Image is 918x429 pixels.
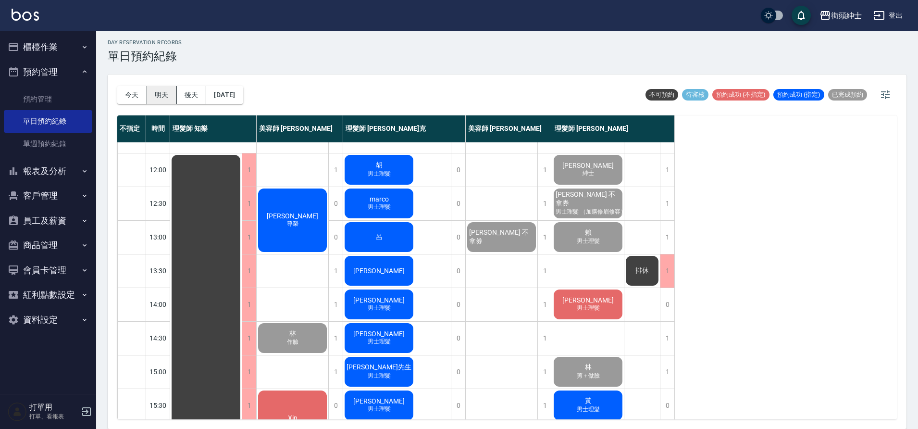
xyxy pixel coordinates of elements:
div: 1 [660,221,674,254]
div: 理髮師 [PERSON_NAME]克 [343,115,466,142]
span: 不可預約 [645,90,678,99]
div: 不指定 [117,115,146,142]
p: 打單、看報表 [29,412,78,421]
div: 1 [242,355,256,389]
span: 預約成功 (指定) [773,90,824,99]
span: 尊榮 [285,220,300,228]
span: [PERSON_NAME] [265,212,320,220]
span: 男士理髮 （加購修眉修容） [554,208,628,216]
div: 1 [537,187,552,220]
button: 櫃檯作業 [4,35,92,60]
div: 1 [537,221,552,254]
button: 客戶管理 [4,183,92,208]
h3: 單日預約紀錄 [108,50,182,63]
div: 0 [660,288,674,321]
div: 1 [537,288,552,321]
div: 1 [537,153,552,187]
div: 1 [660,187,674,220]
span: 男士理髮 [366,405,393,413]
div: 1 [328,254,343,288]
button: 預約管理 [4,60,92,85]
button: save [792,6,811,25]
div: 0 [451,288,465,321]
div: 12:30 [146,187,170,220]
button: 今天 [117,86,147,104]
img: Person [8,402,27,421]
span: [PERSON_NAME] 不拿券 [467,228,536,246]
div: 1 [328,355,343,389]
span: 黃 [583,397,594,405]
div: 美容師 [PERSON_NAME] [466,115,552,142]
div: 1 [242,221,256,254]
div: 1 [242,187,256,220]
span: [PERSON_NAME]先生 [345,363,413,372]
div: 1 [328,153,343,187]
div: 13:30 [146,254,170,288]
div: 12:00 [146,153,170,187]
div: 0 [451,389,465,422]
div: 0 [328,187,343,220]
button: 報表及分析 [4,159,92,184]
button: 登出 [869,7,906,25]
div: 1 [537,355,552,389]
span: [PERSON_NAME] [560,296,616,304]
span: [PERSON_NAME] [351,267,407,275]
span: [PERSON_NAME] [560,162,616,169]
span: 預約成功 (不指定) [712,90,769,99]
span: 作臉 [285,338,300,346]
button: 明天 [147,86,177,104]
a: 單週預約紀錄 [4,133,92,155]
span: 林 [287,329,298,338]
span: 男士理髮 [366,304,393,312]
span: Xin [286,414,299,422]
div: 1 [660,355,674,389]
div: 1 [242,322,256,355]
span: [PERSON_NAME] 不拿券 [554,190,622,208]
span: 呂 [374,233,385,241]
div: 0 [451,254,465,288]
button: [DATE] [206,86,243,104]
div: 1 [537,322,552,355]
div: 1 [328,322,343,355]
div: 1 [242,254,256,288]
span: 男士理髮 [575,405,602,414]
div: 1 [242,288,256,321]
div: 0 [451,355,465,389]
div: 1 [328,288,343,321]
div: 時間 [146,115,170,142]
div: 15:00 [146,355,170,389]
div: 0 [451,187,465,220]
button: 員工及薪資 [4,208,92,233]
div: 1 [660,322,674,355]
div: 1 [537,254,552,288]
span: [PERSON_NAME] [351,296,407,304]
div: 13:00 [146,220,170,254]
h5: 打單用 [29,403,78,412]
button: 資料設定 [4,307,92,332]
span: [PERSON_NAME] [351,330,407,338]
span: 男士理髮 [366,372,393,380]
h2: day Reservation records [108,39,182,46]
span: 林 [583,363,594,372]
button: 會員卡管理 [4,258,92,283]
div: 1 [660,153,674,187]
button: 後天 [177,86,207,104]
div: 1 [537,389,552,422]
a: 預約管理 [4,88,92,110]
div: 0 [451,153,465,187]
img: Logo [12,9,39,21]
span: 剪＋做臉 [575,372,602,380]
span: 男士理髮 [366,203,393,211]
div: 1 [242,389,256,422]
span: 男士理髮 [366,338,393,346]
div: 0 [451,221,465,254]
span: 排休 [633,266,651,275]
div: 街頭紳士 [831,10,862,22]
div: 理髮師 [PERSON_NAME] [552,115,675,142]
div: 0 [328,389,343,422]
span: 男士理髮 [575,237,602,245]
span: [PERSON_NAME] [351,397,407,405]
span: marco [368,195,391,203]
div: 1 [660,254,674,288]
div: 理髮師 知樂 [170,115,257,142]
